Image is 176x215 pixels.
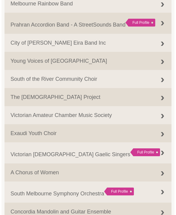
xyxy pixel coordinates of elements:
div: Full Profile [125,19,155,27]
div: Full Profile [104,188,134,195]
a: Victorian [DEMOGRAPHIC_DATA] Gaelic Singers Full Profile [5,142,171,163]
a: South Melbourne Symphony Orchestra Full Profile [5,182,171,203]
a: The [DEMOGRAPHIC_DATA] Project [5,88,171,106]
a: Young Voices of [GEOGRAPHIC_DATA] [5,52,171,70]
a: Victorian Amateur Chamber Music Society [5,106,171,124]
a: Exaudi Youth Choir [5,124,171,142]
a: South of the River Community Choir [5,70,171,88]
a: Prahran Accordion Band - A StreetSounds Band Full Profile [5,13,171,34]
a: A Chorus of Women [5,163,171,182]
div: Full Profile [130,148,160,156]
a: City of [PERSON_NAME] Eira Band Inc [5,34,171,52]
